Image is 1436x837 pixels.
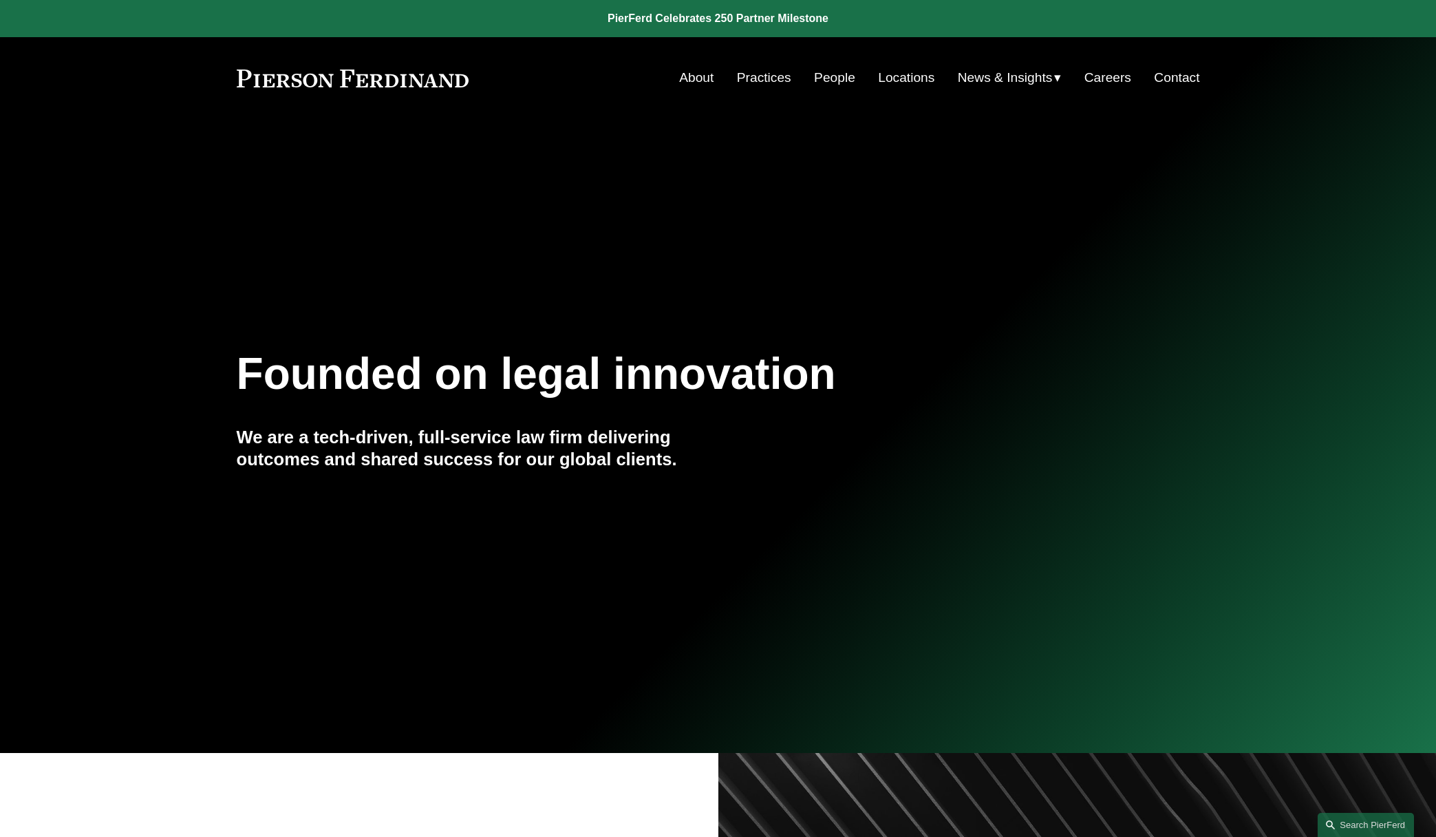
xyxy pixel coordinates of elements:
a: People [814,65,855,91]
a: folder dropdown [958,65,1062,91]
h4: We are a tech-driven, full-service law firm delivering outcomes and shared success for our global... [237,426,718,471]
a: Practices [737,65,791,91]
a: Careers [1084,65,1131,91]
a: Locations [878,65,934,91]
a: About [679,65,714,91]
a: Contact [1154,65,1199,91]
a: Search this site [1318,813,1414,837]
span: News & Insights [958,66,1053,90]
h1: Founded on legal innovation [237,349,1040,399]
